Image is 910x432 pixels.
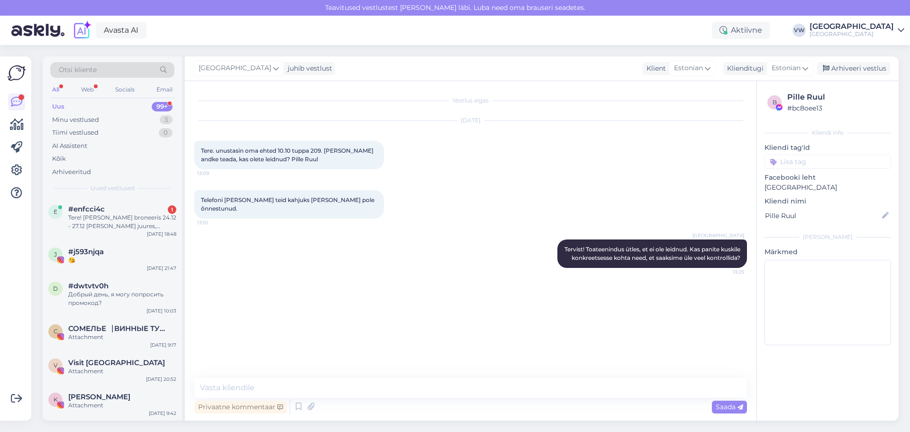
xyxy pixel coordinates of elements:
div: Privaatne kommentaar [194,401,287,414]
p: [GEOGRAPHIC_DATA] [764,183,891,193]
div: 0 [159,128,173,138]
div: Добрый день, я могу попросить промокод? [68,290,176,307]
span: b [773,99,777,106]
div: Tere! [PERSON_NAME] broneeris 24.12 - 27.12 [PERSON_NAME] juures, broneerimine oli läbi bookingu [68,213,176,230]
span: K [54,396,58,403]
p: Märkmed [764,247,891,257]
div: [DATE] [194,116,747,125]
span: Visit Pärnu [68,358,165,367]
img: explore-ai [72,20,92,40]
span: Tere. unustasin oma ehted 10.10 tuppa 209. [PERSON_NAME] andke teada, kas olete leidnud? Pille Ruul [201,147,375,163]
span: j [54,251,57,258]
span: 13:25 [709,268,744,276]
span: Uued vestlused [91,184,135,193]
div: Klient [643,64,666,74]
p: Kliendi nimi [764,196,891,206]
span: 13:09 [197,170,233,177]
div: [GEOGRAPHIC_DATA] [810,30,894,38]
div: [DATE] 21:47 [147,265,176,272]
span: #dwtvtv0h [68,282,109,290]
div: Aktiivne [712,22,770,39]
div: [PERSON_NAME] [764,233,891,241]
div: Socials [113,83,136,96]
span: V [54,362,57,369]
div: [DATE] 10:03 [146,307,176,314]
div: Uus [52,102,64,111]
div: Tiimi vestlused [52,128,99,138]
div: 😘 [68,256,176,265]
span: d [53,285,58,292]
a: Avasta AI [96,22,146,38]
span: Saada [716,403,743,411]
p: Facebooki leht [764,173,891,183]
div: [DATE] 20:52 [146,376,176,383]
div: Attachment [68,401,176,410]
div: [DATE] 18:48 [147,230,176,238]
span: Telefoni [PERSON_NAME] teid kahjuks [PERSON_NAME] pole õnnestunud. [201,196,376,212]
span: #enfcci4c [68,205,105,213]
div: Minu vestlused [52,115,99,125]
p: Kliendi tag'id [764,143,891,153]
div: 3 [160,115,173,125]
span: СОМЕЛЬЕ⎹ ВИННЫЕ ТУРЫ | ДЕГУСТАЦИИ В ТАЛЛИННЕ [68,324,167,333]
span: [GEOGRAPHIC_DATA] [692,232,744,239]
span: [GEOGRAPHIC_DATA] [199,63,271,74]
div: VW [792,24,806,37]
div: juhib vestlust [284,64,332,74]
span: С [54,328,58,335]
input: Lisa nimi [765,211,880,221]
span: 13:10 [197,219,233,226]
input: Lisa tag [764,155,891,169]
span: Estonian [772,63,801,74]
div: Arhiveeri vestlus [817,62,890,75]
div: [DATE] 9:42 [149,410,176,417]
div: Klienditugi [723,64,764,74]
div: Pille Ruul [787,92,888,103]
div: All [50,83,61,96]
div: # bc8oee13 [787,103,888,113]
span: Otsi kliente [59,65,97,75]
a: [GEOGRAPHIC_DATA][GEOGRAPHIC_DATA] [810,23,904,38]
span: Estonian [674,63,703,74]
span: Tervist! Toateenindus ütles, et ei ole leidnud. Kas panite kuskile konkreetsesse kohta need, et s... [564,246,742,261]
div: 99+ [152,102,173,111]
div: Kõik [52,154,66,164]
span: e [54,208,57,215]
span: #j593njqa [68,248,104,256]
div: Web [79,83,96,96]
div: AI Assistent [52,141,87,151]
div: [DATE] 9:17 [150,341,176,349]
img: Askly Logo [8,64,26,82]
div: [GEOGRAPHIC_DATA] [810,23,894,30]
div: Email [155,83,174,96]
div: Vestlus algas [194,96,747,105]
div: Kliendi info [764,129,891,137]
div: Attachment [68,333,176,341]
div: Attachment [68,367,176,376]
div: 1 [168,205,176,214]
span: Katri Kägo [68,393,130,401]
div: Arhiveeritud [52,167,91,177]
